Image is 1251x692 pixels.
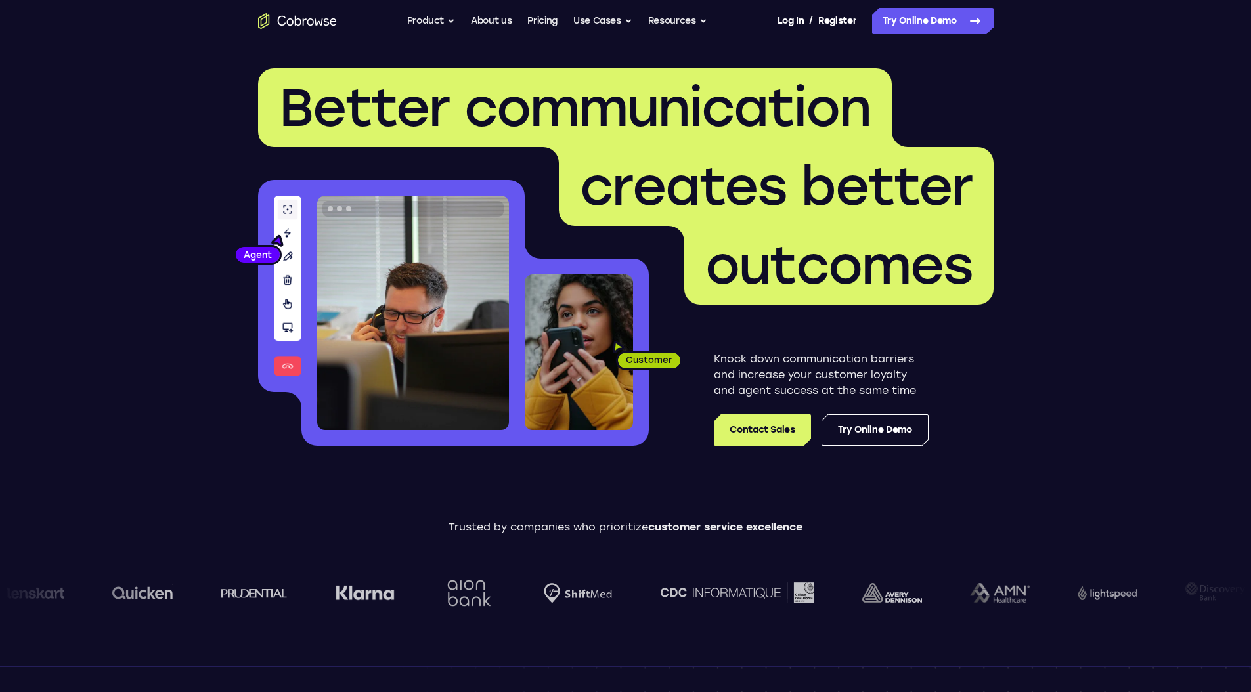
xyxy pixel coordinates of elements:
button: Product [407,8,456,34]
img: CDC Informatique [660,582,814,603]
button: Resources [648,8,707,34]
img: avery-dennison [862,583,921,603]
img: AMN Healthcare [969,583,1029,603]
span: customer service excellence [648,521,802,533]
img: prudential [221,588,287,598]
img: Klarna [335,585,394,601]
img: A customer holding their phone [525,274,633,430]
a: Contact Sales [714,414,810,446]
img: Aion Bank [442,567,495,620]
button: Use Cases [573,8,632,34]
a: Try Online Demo [822,414,929,446]
a: About us [471,8,512,34]
img: A customer support agent talking on the phone [317,196,509,430]
span: outcomes [705,234,973,297]
a: Go to the home page [258,13,337,29]
a: Register [818,8,856,34]
a: Try Online Demo [872,8,994,34]
span: / [809,13,813,29]
span: Better communication [279,76,871,139]
img: Shiftmed [543,583,611,603]
a: Log In [778,8,804,34]
p: Knock down communication barriers and increase your customer loyalty and agent success at the sam... [714,351,929,399]
span: creates better [580,155,973,218]
a: Pricing [527,8,558,34]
